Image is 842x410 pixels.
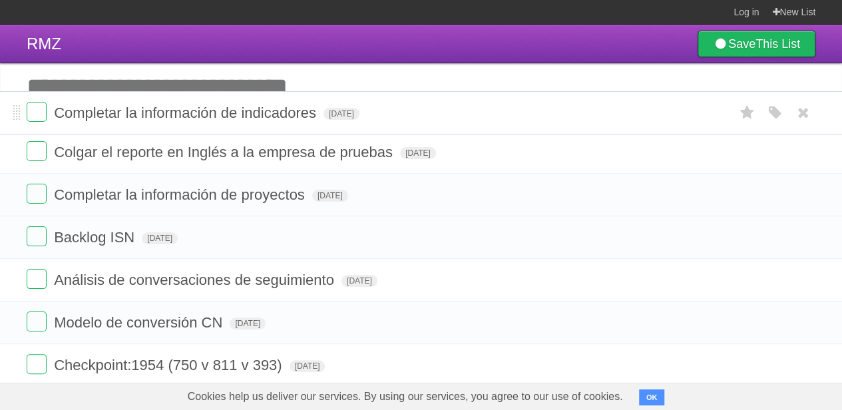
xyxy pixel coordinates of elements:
[230,317,266,329] span: [DATE]
[54,272,337,288] span: Análisis de conversaciones de seguimiento
[54,104,319,121] span: Completar la información de indicadores
[400,147,436,159] span: [DATE]
[341,275,377,287] span: [DATE]
[639,389,665,405] button: OK
[698,31,815,57] a: SaveThis List
[142,232,178,244] span: [DATE]
[27,35,61,53] span: RMZ
[174,383,636,410] span: Cookies help us deliver our services. By using our services, you agree to our use of cookies.
[312,190,348,202] span: [DATE]
[27,141,47,161] label: Done
[734,102,759,124] label: Star task
[755,37,800,51] b: This List
[27,184,47,204] label: Done
[27,102,47,122] label: Done
[290,360,325,372] span: [DATE]
[54,357,285,373] span: Checkpoint:1954 (750 v 811 v 393)
[27,269,47,289] label: Done
[54,229,138,246] span: Backlog ISN
[54,144,396,160] span: Colgar el reporte en Inglés a la empresa de pruebas
[54,314,226,331] span: Modelo de conversión CN
[323,108,359,120] span: [DATE]
[54,186,308,203] span: Completar la información de proyectos
[27,226,47,246] label: Done
[27,311,47,331] label: Done
[27,354,47,374] label: Done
